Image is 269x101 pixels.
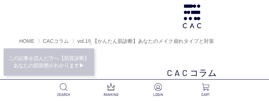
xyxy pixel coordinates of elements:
[87,83,135,97] a: RANKING
[43,38,69,44] a: CACコラム
[38,38,71,45] li: 〉
[135,83,182,97] a: LOGIN
[77,38,214,44] span: vol.19 【かんたん肌診断】あなたのメイク崩れタイプと対策
[182,83,229,97] a: CART
[40,83,87,97] a: SEARCH
[87,92,135,97] p: RANKING
[19,38,34,44] a: HOME
[135,92,182,97] p: LOGIN
[182,92,229,97] p: CART
[72,38,215,45] li: 〉
[181,4,202,28] img: logo
[190,66,217,79] span: コラム
[40,92,87,97] p: SEARCH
